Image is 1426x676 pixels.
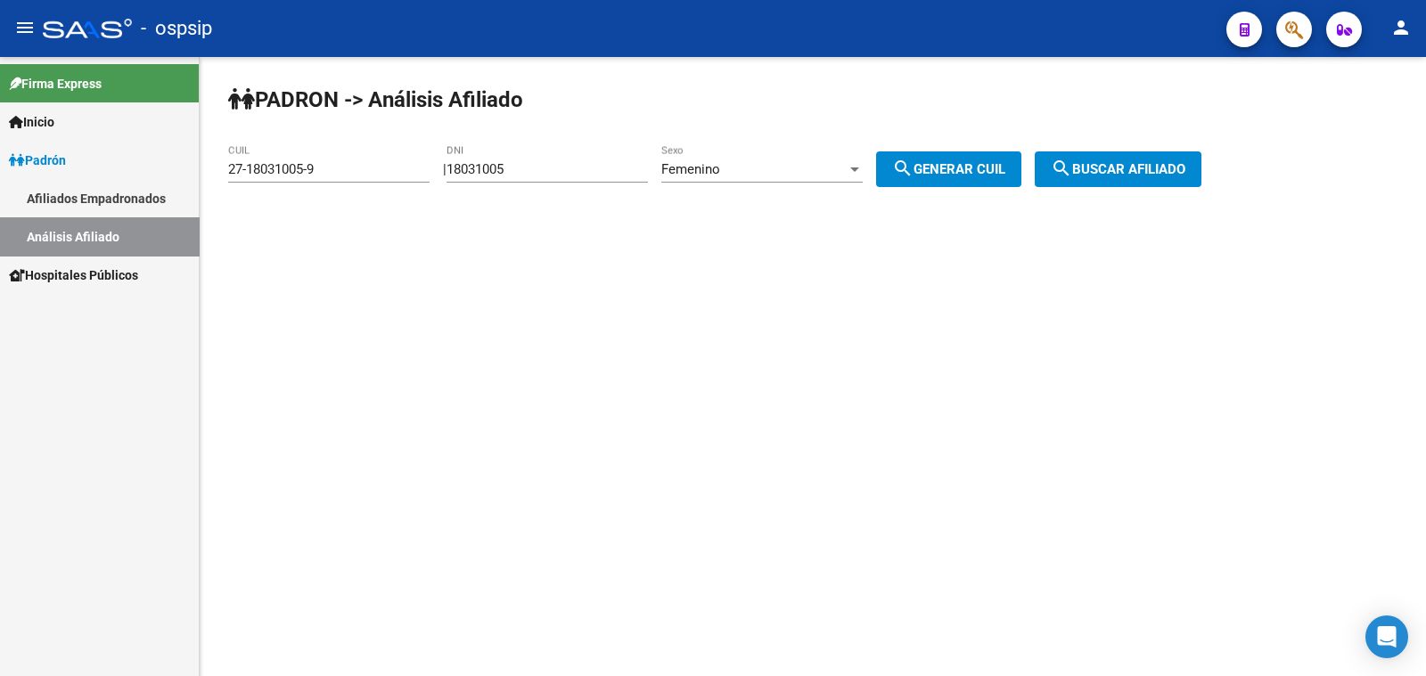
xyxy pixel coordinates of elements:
button: Generar CUIL [876,151,1021,187]
div: | [443,161,1035,177]
mat-icon: search [1051,158,1072,179]
span: - ospsip [141,9,212,48]
span: Inicio [9,112,54,132]
div: Open Intercom Messenger [1365,615,1408,658]
button: Buscar afiliado [1035,151,1201,187]
mat-icon: menu [14,17,36,38]
span: Buscar afiliado [1051,161,1185,177]
span: Generar CUIL [892,161,1005,177]
mat-icon: search [892,158,914,179]
mat-icon: person [1390,17,1412,38]
span: Femenino [661,161,720,177]
span: Hospitales Públicos [9,265,138,285]
strong: PADRON -> Análisis Afiliado [228,87,523,112]
span: Padrón [9,151,66,170]
span: Firma Express [9,74,102,94]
